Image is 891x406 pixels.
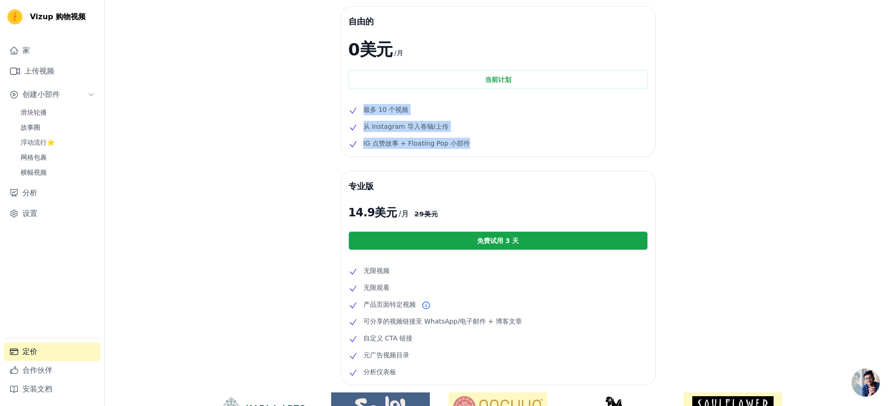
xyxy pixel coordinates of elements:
a: 滑块轮播 [15,106,101,119]
font: 网格包裹 [21,154,47,161]
a: 安装文档 [4,380,101,399]
a: 家 [4,41,101,60]
a: 定价 [4,342,101,361]
font: 0美元 [348,40,392,59]
font: 分析仪表板 [363,368,396,376]
font: 美元 [375,206,397,219]
font: 产品页面特定视频 [363,301,416,308]
font: 从 Instagram 导入卷轴/上传 [363,123,449,130]
font: 滑块轮播 [21,109,47,116]
font: 自由的 [348,16,374,26]
font: 当前计划 [485,76,511,83]
font: 浮动流行⭐ [21,139,55,146]
font: /月 [398,209,409,218]
font: /月 [394,49,403,57]
font: 可分享的视频链接至 WhatsApp/电子邮件 + 博客文章 [363,317,522,325]
font: 定价 [22,347,37,356]
font: 14.9 [348,206,375,219]
font: IG 点赞故事 + Floating Pop 小部件 [363,140,471,147]
font: 合作伙伴 [22,366,52,375]
a: 网格包裹 [15,151,101,164]
font: 美元 [424,210,438,218]
a: 故事圈 [15,121,101,134]
font: 29 [414,210,424,218]
a: 设置 [4,204,101,223]
a: 免费试用 3 天 [348,231,648,250]
font: 分析 [22,188,37,197]
font: 无限视频 [363,267,390,274]
button: 创建小部件 [4,85,101,104]
font: 专业版 [348,181,374,191]
a: 浮动流行⭐ [15,136,101,149]
a: 分析 [4,184,101,202]
font: 横幅视频 [21,169,47,176]
font: 设置 [22,209,37,218]
font: 上传视频 [24,66,54,75]
div: 开放式聊天 [852,369,880,397]
font: Vizup 购物视频 [30,12,86,21]
a: 横幅视频 [15,166,101,179]
font: 家 [22,46,30,55]
font: 无限观看 [363,284,390,291]
font: 最多 10 个视频 [363,106,409,113]
font: 安装文档 [22,384,52,393]
font: 元广告视频目录 [363,351,409,359]
font: 自定义 CTA 链接 [363,334,413,342]
img: Vizup [7,9,22,24]
font: 故事圈 [21,124,40,131]
a: 合作伙伴 [4,361,101,380]
font: 免费试用 3 天 [477,237,519,244]
font: 创建小部件 [22,90,60,99]
a: 上传视频 [4,62,101,81]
